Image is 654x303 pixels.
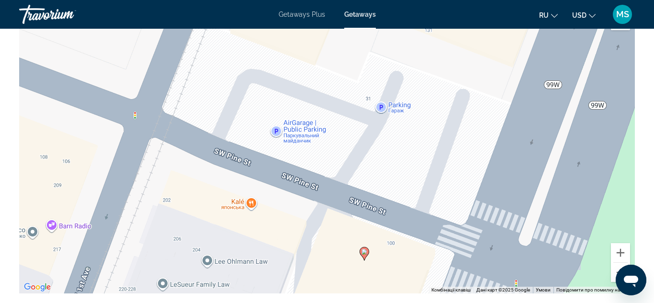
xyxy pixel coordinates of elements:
img: Google [22,281,53,293]
span: Дані карт ©2025 Google [476,287,530,292]
button: Збільшити [611,243,630,262]
a: Getaways Plus [279,11,325,18]
iframe: Кнопка для запуску вікна повідомлень [616,265,646,295]
a: Відкрити цю область на Картах Google (відкриється нове вікно) [22,281,53,293]
a: Повідомити про помилку на карті [556,287,632,292]
button: Комбінації клавіш [431,287,471,293]
button: User Menu [610,4,635,24]
a: Умови (відкривається в новій вкладці) [536,287,551,292]
button: Change currency [572,8,596,22]
a: Getaways [344,11,376,18]
a: Travorium [19,2,115,27]
span: MS [616,10,629,19]
span: ru [539,11,549,19]
button: Зменшити [611,263,630,282]
span: USD [572,11,586,19]
button: Change language [539,8,558,22]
